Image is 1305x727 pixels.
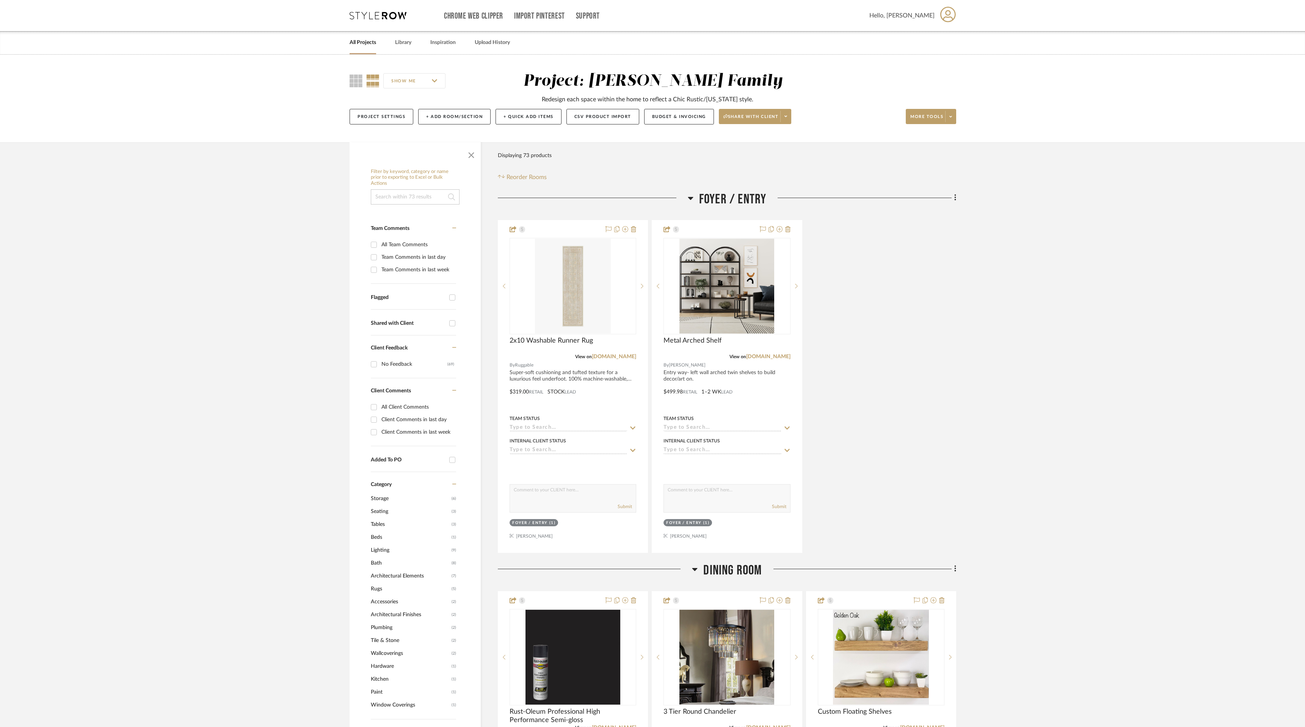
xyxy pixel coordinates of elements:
span: (9) [452,544,456,556]
input: Type to Search… [510,447,627,454]
span: Hello, [PERSON_NAME] [869,11,935,20]
div: Project: [PERSON_NAME] Family [523,73,783,89]
button: Budget & Invoicing [644,109,714,124]
input: Type to Search… [510,425,627,432]
button: Close [464,146,479,161]
button: + Quick Add Items [496,109,562,124]
span: [PERSON_NAME] [669,362,706,369]
button: Reorder Rooms [498,173,547,182]
span: Ruggable [515,362,533,369]
span: (2) [452,634,456,647]
span: Seating [371,505,450,518]
div: Added To PO [371,457,445,463]
a: Library [395,38,411,48]
input: Search within 73 results [371,189,460,205]
span: Architectural Finishes [371,608,450,621]
span: Window Coverings [371,699,450,711]
span: More tools [910,114,943,125]
span: (6) [452,493,456,505]
div: (1) [703,520,710,526]
img: 2x10 Washable Runner Rug [535,239,611,334]
div: Client Comments in last week [381,426,454,438]
span: View on [575,354,592,359]
h6: Filter by keyword, category or name prior to exporting to Excel or Bulk Actions [371,169,460,187]
span: Storage [371,492,450,505]
button: Submit [772,503,786,510]
div: Foyer / Entry [512,520,547,526]
span: (1) [452,686,456,698]
span: Foyer / Entry [699,191,767,208]
span: (1) [452,660,456,672]
div: Client Comments in last day [381,414,454,426]
span: Tables [371,518,450,531]
span: (3) [452,505,456,518]
a: Upload History [475,38,510,48]
a: [DOMAIN_NAME] [746,354,791,359]
span: (3) [452,518,456,530]
span: Rust-Oleum Professional High Performance Semi-gloss [510,708,636,724]
span: (2) [452,609,456,621]
span: Lighting [371,544,450,557]
a: Inspiration [430,38,456,48]
span: 2x10 Washable Runner Rug [510,337,593,345]
span: Architectural Elements [371,570,450,582]
a: Import Pinterest [514,13,565,19]
span: (7) [452,570,456,582]
span: Dining Room [703,562,762,579]
img: Metal Arched Shelf [679,239,774,334]
span: (2) [452,622,456,634]
div: No Feedback [381,358,447,370]
button: Project Settings [350,109,413,124]
a: Support [576,13,600,19]
span: Accessories [371,595,450,608]
span: View on [729,354,746,359]
span: (8) [452,557,456,569]
span: Bath [371,557,450,570]
span: Client Feedback [371,345,408,351]
button: Submit [618,503,632,510]
span: (2) [452,596,456,608]
div: Flagged [371,294,445,301]
span: By [510,362,515,369]
div: All Team Comments [381,239,454,251]
div: Shared with Client [371,320,445,327]
span: (2) [452,647,456,659]
a: [DOMAIN_NAME] [592,354,636,359]
span: Share with client [723,114,779,125]
input: Type to Search… [663,425,781,432]
div: Team Comments in last week [381,264,454,276]
div: Team Comments in last day [381,251,454,263]
a: All Projects [350,38,376,48]
div: Internal Client Status [663,437,720,444]
span: Custom Floating Shelves [818,708,892,716]
span: (5) [452,583,456,595]
span: Client Comments [371,388,411,393]
button: More tools [906,109,956,124]
div: (69) [447,358,454,370]
span: Rugs [371,582,450,595]
button: CSV Product Import [566,109,639,124]
div: All Client Comments [381,401,454,413]
span: Wallcoverings [371,647,450,660]
span: Plumbing [371,621,450,634]
div: Team Status [663,415,694,422]
div: Internal Client Status [510,437,566,444]
span: By [663,362,669,369]
button: + Add Room/Section [418,109,491,124]
span: (1) [452,531,456,543]
div: Redesign each space within the home to reflect a Chic Rustic/[US_STATE] style. [542,95,753,104]
img: Custom Floating Shelves [833,610,929,705]
span: Category [371,482,392,488]
span: 3 Tier Round Chandelier [663,708,736,716]
img: 3 Tier Round Chandelier [679,610,774,705]
span: Reorder Rooms [507,173,547,182]
span: Paint [371,686,450,699]
span: Metal Arched Shelf [663,337,722,345]
span: Hardware [371,660,450,673]
span: Kitchen [371,673,450,686]
input: Type to Search… [663,447,781,454]
span: Beds [371,531,450,544]
img: Rust-Oleum Professional High Performance Semi-gloss [525,610,620,705]
div: Displaying 73 products [498,148,552,163]
span: Tile & Stone [371,634,450,647]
